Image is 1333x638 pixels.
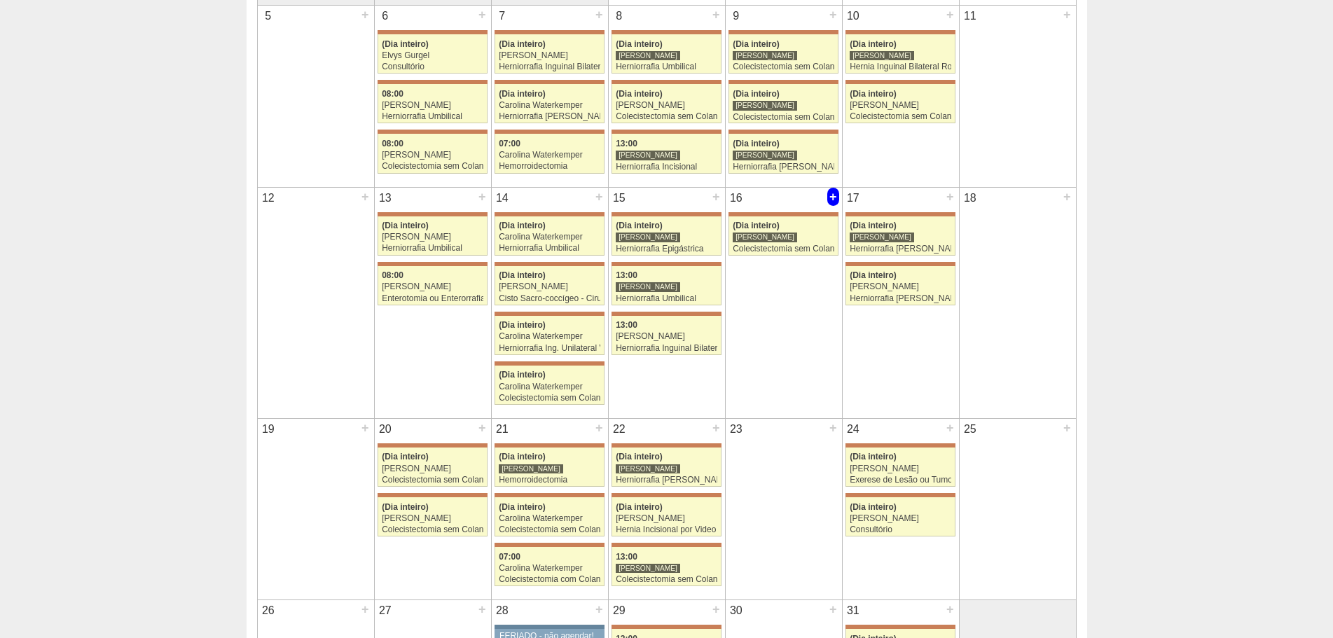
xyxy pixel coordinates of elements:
[382,464,483,473] div: [PERSON_NAME]
[850,62,951,71] div: Hernia Inguinal Bilateral Robótica
[843,600,864,621] div: 31
[593,419,605,437] div: +
[850,294,951,303] div: Herniorrafia [PERSON_NAME]
[378,80,487,84] div: Key: Maria Braido
[492,188,513,209] div: 14
[960,188,981,209] div: 18
[495,448,604,487] a: (Dia inteiro) [PERSON_NAME] Hemorroidectomia
[382,244,483,253] div: Herniorrafia Umbilical
[850,221,897,230] span: (Dia inteiro)
[593,6,605,24] div: +
[843,6,864,27] div: 10
[616,101,717,110] div: [PERSON_NAME]
[616,552,637,562] span: 13:00
[609,188,630,209] div: 15
[495,443,604,448] div: Key: Maria Braido
[499,270,546,280] span: (Dia inteiro)
[612,625,721,629] div: Key: Maria Braido
[378,216,487,256] a: (Dia inteiro) [PERSON_NAME] Herniorrafia Umbilical
[495,361,604,366] div: Key: Maria Braido
[258,6,279,27] div: 5
[359,600,371,618] div: +
[375,6,396,27] div: 6
[850,232,914,242] div: [PERSON_NAME]
[616,563,680,574] div: [PERSON_NAME]
[258,419,279,440] div: 19
[710,188,722,206] div: +
[495,212,604,216] div: Key: Maria Braido
[827,188,839,206] div: +
[499,525,600,534] div: Colecistectomia sem Colangiografia
[499,244,600,253] div: Herniorrafia Umbilical
[733,139,780,148] span: (Dia inteiro)
[850,452,897,462] span: (Dia inteiro)
[382,294,483,303] div: Enterotomia ou Enterorrafia
[960,6,981,27] div: 11
[850,244,951,254] div: Herniorrafia [PERSON_NAME]
[845,493,955,497] div: Key: Maria Braido
[733,113,834,122] div: Colecistectomia sem Colangiografia VL
[499,502,546,512] span: (Dia inteiro)
[378,448,487,487] a: (Dia inteiro) [PERSON_NAME] Colecistectomia sem Colangiografia VL
[499,112,600,121] div: Herniorrafia [PERSON_NAME]
[382,139,403,148] span: 08:00
[845,266,955,305] a: (Dia inteiro) [PERSON_NAME] Herniorrafia [PERSON_NAME]
[850,89,897,99] span: (Dia inteiro)
[499,151,600,160] div: Carolina Waterkemper
[495,30,604,34] div: Key: Maria Braido
[616,162,717,172] div: Herniorrafia Incisional
[499,464,563,474] div: [PERSON_NAME]
[499,514,600,523] div: Carolina Waterkemper
[960,419,981,440] div: 25
[495,547,604,586] a: 07:00 Carolina Waterkemper Colecistectomia com Colangiografia VL
[850,112,951,121] div: Colecistectomia sem Colangiografia
[499,89,546,99] span: (Dia inteiro)
[726,6,747,27] div: 9
[850,502,897,512] span: (Dia inteiro)
[733,50,797,61] div: [PERSON_NAME]
[382,282,483,291] div: [PERSON_NAME]
[382,221,429,230] span: (Dia inteiro)
[1061,6,1073,24] div: +
[476,6,488,24] div: +
[944,600,956,618] div: +
[616,270,637,280] span: 13:00
[359,6,371,24] div: +
[499,552,520,562] span: 07:00
[733,62,834,71] div: Colecistectomia sem Colangiografia VL
[499,39,546,49] span: (Dia inteiro)
[258,600,279,621] div: 26
[492,419,513,440] div: 21
[944,6,956,24] div: +
[382,502,429,512] span: (Dia inteiro)
[499,139,520,148] span: 07:00
[499,394,600,403] div: Colecistectomia sem Colangiografia VL
[258,188,279,209] div: 12
[499,332,600,341] div: Carolina Waterkemper
[495,130,604,134] div: Key: Maria Braido
[612,84,721,123] a: (Dia inteiro) [PERSON_NAME] Colecistectomia sem Colangiografia VL
[499,101,600,110] div: Carolina Waterkemper
[616,62,717,71] div: Herniorrafia Umbilical
[495,543,604,547] div: Key: Maria Braido
[845,625,955,629] div: Key: Maria Braido
[616,332,717,341] div: [PERSON_NAME]
[382,270,403,280] span: 08:00
[850,464,951,473] div: [PERSON_NAME]
[612,30,721,34] div: Key: Maria Braido
[850,50,914,61] div: [PERSON_NAME]
[944,419,956,437] div: +
[728,34,838,74] a: (Dia inteiro) [PERSON_NAME] Colecistectomia sem Colangiografia VL
[944,188,956,206] div: +
[499,382,600,391] div: Carolina Waterkemper
[612,448,721,487] a: (Dia inteiro) [PERSON_NAME] Herniorrafia [PERSON_NAME]
[499,564,600,573] div: Carolina Waterkemper
[827,600,839,618] div: +
[382,62,483,71] div: Consultório
[845,80,955,84] div: Key: Maria Braido
[378,493,487,497] div: Key: Maria Braido
[843,188,864,209] div: 17
[612,543,721,547] div: Key: Maria Braido
[728,80,838,84] div: Key: Maria Braido
[612,266,721,305] a: 13:00 [PERSON_NAME] Herniorrafia Umbilical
